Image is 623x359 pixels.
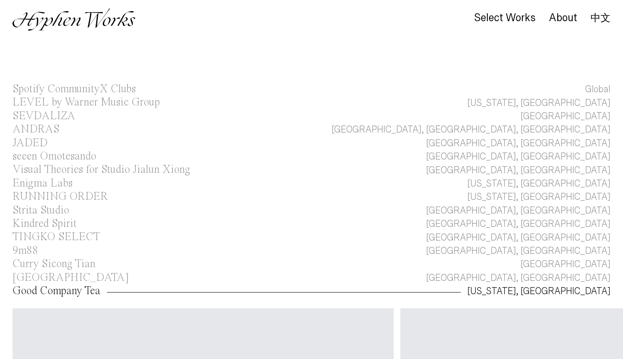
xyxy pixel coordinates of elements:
div: [GEOGRAPHIC_DATA] [521,110,611,123]
div: LEVEL by Warner Music Group [12,97,160,108]
div: Good Company Tea [12,285,100,297]
div: TINGKO SELECT [12,231,100,243]
div: seeen Omotesando [12,151,96,162]
div: [GEOGRAPHIC_DATA], [GEOGRAPHIC_DATA] [426,164,611,177]
div: Enigma Labs [12,178,72,189]
div: Curry Sicong Tian [12,258,95,270]
a: Select Works [474,14,536,23]
img: Hyphen Works [12,8,135,31]
div: RUNNING ORDER [12,191,108,202]
div: SEVDALIZA [12,111,75,122]
a: About [549,14,577,23]
a: 中文 [591,13,611,22]
div: ANDRAS [12,124,60,135]
div: [GEOGRAPHIC_DATA], [GEOGRAPHIC_DATA] [426,271,611,285]
div: About [549,12,577,24]
div: Kindred Spirit [12,218,77,229]
div: [GEOGRAPHIC_DATA] [12,272,129,283]
div: [GEOGRAPHIC_DATA], [GEOGRAPHIC_DATA] [426,244,611,258]
div: [GEOGRAPHIC_DATA], [GEOGRAPHIC_DATA] [426,204,611,217]
div: Select Works [474,12,536,24]
div: [GEOGRAPHIC_DATA] [521,258,611,271]
div: [GEOGRAPHIC_DATA], [GEOGRAPHIC_DATA] [426,217,611,231]
div: [GEOGRAPHIC_DATA], [GEOGRAPHIC_DATA] [426,231,611,244]
div: JADED [12,138,48,149]
div: 9m88 [12,245,38,256]
div: Strita Studio [12,205,69,216]
div: Spotify CommunityX Clubs [12,84,136,95]
div: [GEOGRAPHIC_DATA], [GEOGRAPHIC_DATA] [426,137,611,150]
div: [US_STATE], [GEOGRAPHIC_DATA] [467,190,611,204]
div: [GEOGRAPHIC_DATA], [GEOGRAPHIC_DATA], [GEOGRAPHIC_DATA] [332,123,611,136]
div: [US_STATE], [GEOGRAPHIC_DATA] [467,285,611,298]
div: Global [585,83,611,96]
div: Visual Theories for Studio Jialun Xiong [12,164,190,175]
div: [GEOGRAPHIC_DATA], [GEOGRAPHIC_DATA] [426,150,611,163]
div: [US_STATE], [GEOGRAPHIC_DATA] [467,96,611,110]
div: [US_STATE], [GEOGRAPHIC_DATA] [467,177,611,190]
